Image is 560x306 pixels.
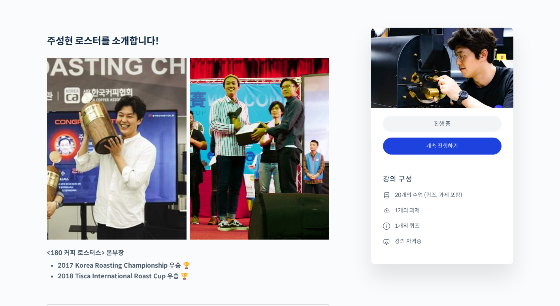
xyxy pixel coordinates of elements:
li: 1개의 퀴즈 [383,221,502,230]
h4: 강의 구성 [383,174,502,190]
strong: 주성현 로스터를 소개합니다! [47,35,159,47]
li: 강의 자격증 [383,237,502,246]
a: 홈 [2,240,52,260]
li: 1개의 과제 [383,206,502,215]
div: 진행 중 [383,116,502,132]
span: 설정 [122,252,132,259]
li: 20개의 수업 (퀴즈, 과제 포함) [383,190,502,200]
strong: 2017 Korea Roasting Championship 우승 🏆 [58,261,190,270]
strong: <180 커피 로스터스> 본부장 [47,249,124,257]
span: 홈 [25,252,30,259]
a: 대화 [52,240,102,260]
span: 대화 [72,253,82,259]
a: 설정 [102,240,152,260]
strong: 2018 Tisca International Roast Cup 우승 🏆 [58,272,189,280]
a: 계속 진행하기 [383,138,502,155]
